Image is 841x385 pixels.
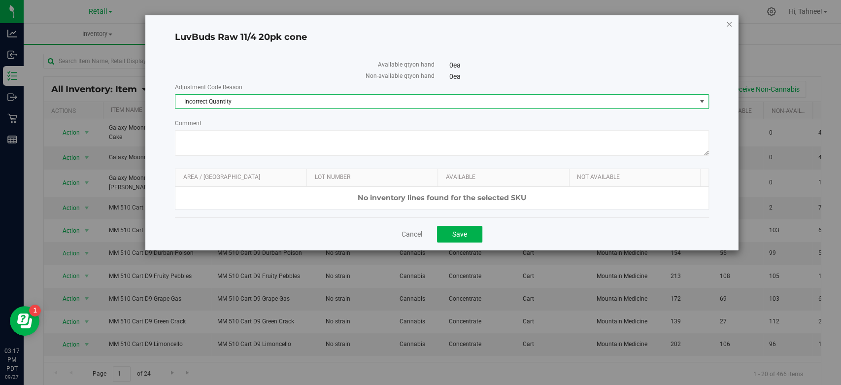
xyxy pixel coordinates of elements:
[412,72,435,79] span: on hand
[446,174,565,181] a: Available
[175,71,435,80] label: Non-available qty
[449,61,461,69] span: 0
[175,119,708,128] label: Comment
[175,95,696,108] span: Incorrect Quantity
[175,31,708,44] h4: LuvBuds Raw 11/4 20pk cone
[175,83,708,92] label: Adjustment Code Reason
[315,174,434,181] a: Lot Number
[29,305,41,316] iframe: Resource center unread badge
[183,174,303,181] a: Area / [GEOGRAPHIC_DATA]
[10,306,39,336] iframe: Resource center
[452,230,467,238] span: Save
[449,72,461,80] span: 0
[402,229,422,239] a: Cancel
[175,60,435,69] label: Available qty
[437,226,482,243] button: Save
[577,174,697,181] a: Not Available
[412,61,435,68] span: on hand
[175,187,708,209] div: No inventory lines found for the selected SKU
[453,72,461,80] span: ea
[453,61,461,69] span: ea
[696,95,708,108] span: select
